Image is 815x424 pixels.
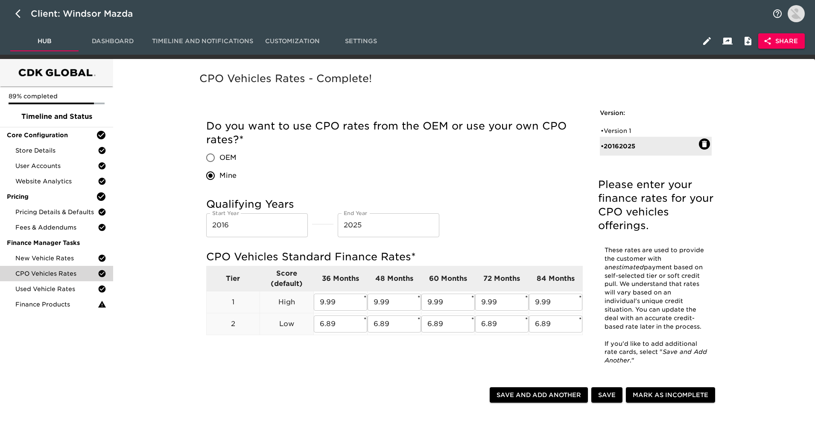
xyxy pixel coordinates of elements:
span: Pricing [7,192,96,201]
span: CPO Vehicles Rates [15,269,98,278]
span: Timeline and Status [7,112,106,122]
p: 2 [207,319,260,329]
p: Tier [207,274,260,284]
span: Hub [15,36,73,47]
p: These rates are used to provide the customer with an payment based on self-selected tier or soft ... [605,246,707,365]
p: Low [260,319,313,329]
button: Mark as Incomplete [626,387,715,403]
div: •Version 1 [600,125,712,137]
span: Settings [332,36,390,47]
h5: CPO Vehicles Standard Finance Rates [206,250,583,264]
span: Used Vehicle Rates [15,285,98,293]
span: Save and Add Another [497,390,581,400]
h5: Do you want to use CPO rates from the OEM or use your own CPO rates? [206,119,583,147]
h5: Please enter your finance rates for your CPO vehicles offerings. [598,178,713,233]
div: • Version 1 [601,127,699,135]
span: User Accounts [15,162,98,170]
h5: Qualifying Years [206,197,583,211]
p: 48 Months [368,274,421,284]
span: Timeline and Notifications [152,36,253,47]
div: •20162025 [600,137,712,156]
button: Edit Hub [697,31,717,51]
p: 89% completed [9,92,105,100]
span: Fees & Addendums [15,223,98,232]
p: 60 Months [421,274,475,284]
span: Store Details [15,146,98,155]
h6: Version: [600,109,712,118]
button: Delete: 20162025 [699,138,710,150]
span: OEM [219,153,237,163]
span: Mine [219,171,237,181]
button: Internal Notes and Comments [738,31,758,51]
div: • 20162025 [601,142,699,150]
div: Client: Windsor Mazda [31,7,145,21]
span: New Vehicle Rates [15,254,98,262]
span: Mark as Incomplete [633,390,708,400]
span: Share [765,36,798,47]
span: Website Analytics [15,177,98,185]
button: notifications [767,3,788,24]
button: Client View [717,31,738,51]
span: Finance Manager Tasks [7,238,106,247]
em: estimated [612,264,644,271]
p: 1 [207,297,260,307]
p: Score (default) [260,268,313,289]
span: Dashboard [84,36,142,47]
img: Profile [788,5,805,22]
span: Finance Products [15,300,98,309]
p: 36 Months [314,274,367,284]
span: Customization [263,36,321,47]
span: Pricing Details & Defaults [15,208,98,216]
button: Share [758,33,805,49]
button: Save [591,387,622,403]
span: Core Configuration [7,131,96,139]
p: 72 Months [475,274,529,284]
h5: CPO Vehicles Rates - Complete! [199,72,725,85]
button: Save and Add Another [490,387,588,403]
p: High [260,297,313,307]
p: 84 Months [529,274,582,284]
span: Save [598,390,616,400]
